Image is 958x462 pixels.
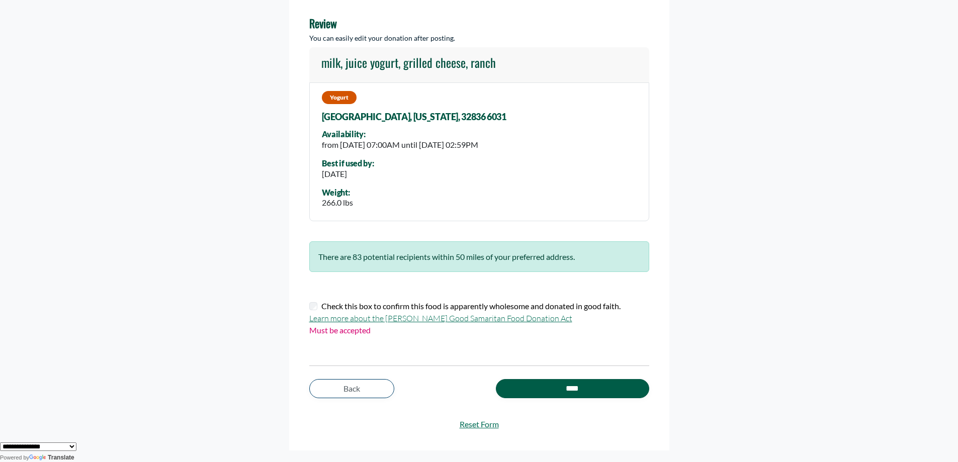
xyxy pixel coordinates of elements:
div: Weight: [322,188,353,197]
span: Yogurt [322,91,357,104]
div: Availability: [322,130,478,139]
h5: You can easily edit your donation after posting. [309,34,649,43]
img: Google Translate [29,454,48,461]
div: [DATE] [322,168,374,180]
div: There are 83 potential recipients within 50 miles of your preferred address. [309,241,649,272]
label: Check this box to confirm this food is apparently wholesome and donated in good faith. [321,300,621,312]
h4: milk, juice yogurt, grilled cheese, ranch [321,55,496,70]
a: Translate [29,454,74,461]
a: Back [309,379,394,398]
a: Reset Form [309,418,649,430]
p: Must be accepted [309,324,649,336]
a: Learn more about the [PERSON_NAME] Good Samaritan Food Donation Act [309,313,572,323]
div: Best if used by: [322,159,374,168]
div: 266.0 lbs [322,197,353,209]
div: from [DATE] 07:00AM until [DATE] 02:59PM [322,139,478,151]
h4: Review [309,17,649,30]
span: [GEOGRAPHIC_DATA], [US_STATE], 32836 6031 [322,112,506,122]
